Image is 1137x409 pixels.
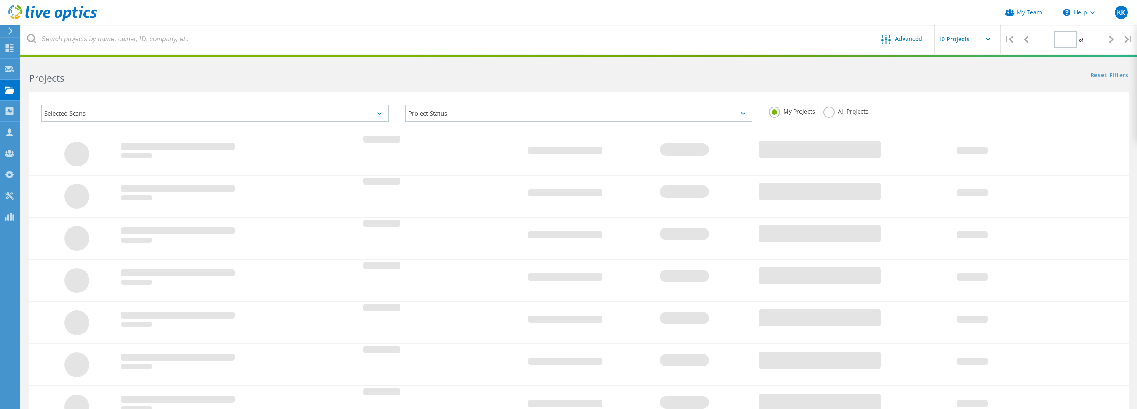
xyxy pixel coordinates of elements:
svg: \n [1063,9,1070,16]
a: Live Optics Dashboard [8,17,97,23]
input: Search projects by name, owner, ID, company, etc [21,25,869,54]
div: Project Status [405,105,753,122]
span: of [1079,36,1083,43]
span: KK [1117,9,1125,16]
label: All Projects [823,107,868,114]
label: My Projects [769,107,815,114]
b: Projects [29,71,64,85]
div: | [1001,25,1018,54]
div: Selected Scans [41,105,389,122]
span: Advanced [895,36,922,42]
a: Reset Filters [1090,72,1129,79]
div: | [1120,25,1137,54]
